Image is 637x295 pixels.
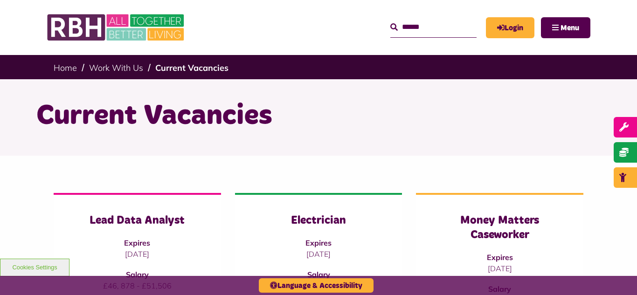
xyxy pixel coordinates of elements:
[307,270,330,279] strong: Salary
[124,238,150,247] strong: Expires
[435,213,565,242] h3: Money Matters Caseworker
[72,213,202,228] h3: Lead Data Analyst
[36,98,601,134] h1: Current Vacancies
[541,17,590,38] button: Navigation
[486,17,534,38] a: MyRBH
[155,62,228,73] a: Current Vacancies
[54,62,77,73] a: Home
[561,24,579,32] span: Menu
[126,270,149,279] strong: Salary
[595,253,637,295] iframe: Netcall Web Assistant for live chat
[254,213,384,228] h3: Electrician
[72,248,202,260] p: [DATE]
[487,253,513,262] strong: Expires
[435,263,565,274] p: [DATE]
[89,62,143,73] a: Work With Us
[259,278,374,293] button: Language & Accessibility
[254,248,384,260] p: [DATE]
[305,238,332,247] strong: Expires
[47,9,187,46] img: RBH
